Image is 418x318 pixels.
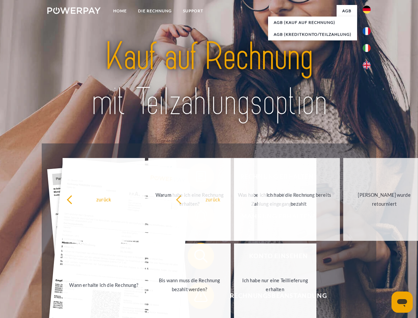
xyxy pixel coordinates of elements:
[67,195,141,204] div: zurück
[392,291,413,313] iframe: Schaltfläche zum Öffnen des Messaging-Fensters
[132,5,177,17] a: DIE RECHNUNG
[67,280,141,289] div: Wann erhalte ich die Rechnung?
[63,32,355,127] img: title-powerpay_de.svg
[177,5,209,17] a: SUPPORT
[108,5,132,17] a: Home
[238,276,312,294] div: Ich habe nur eine Teillieferung erhalten
[176,195,250,204] div: zurück
[268,28,357,40] a: AGB (Kreditkonto/Teilzahlung)
[337,5,357,17] a: agb
[47,7,101,14] img: logo-powerpay-white.svg
[261,190,336,208] div: Ich habe die Rechnung bereits bezahlt
[363,27,371,35] img: fr
[152,190,227,208] div: Warum habe ich eine Rechnung erhalten?
[363,61,371,69] img: en
[363,44,371,52] img: it
[152,276,227,294] div: Bis wann muss die Rechnung bezahlt werden?
[363,6,371,14] img: de
[268,17,357,28] a: AGB (Kauf auf Rechnung)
